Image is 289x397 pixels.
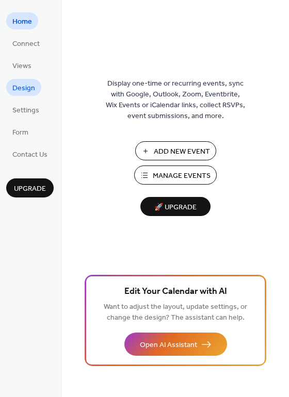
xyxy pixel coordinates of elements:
span: Views [12,61,31,72]
span: 🚀 Upgrade [147,201,204,214]
span: Form [12,127,28,138]
span: Open AI Assistant [140,340,197,351]
button: 🚀 Upgrade [140,197,211,216]
a: Views [6,57,38,74]
button: Manage Events [134,166,217,185]
button: Open AI Assistant [124,333,227,356]
a: Connect [6,35,46,52]
span: Upgrade [14,184,46,194]
span: Settings [12,105,39,116]
button: Add New Event [135,141,216,160]
button: Upgrade [6,178,54,197]
span: Manage Events [153,171,211,181]
span: Connect [12,39,40,49]
span: Add New Event [154,146,210,157]
span: Edit Your Calendar with AI [124,285,227,299]
span: Want to adjust the layout, update settings, or change the design? The assistant can help. [104,300,247,325]
a: Home [6,12,38,29]
a: Settings [6,101,45,118]
span: Display one-time or recurring events, sync with Google, Outlook, Zoom, Eventbrite, Wix Events or ... [106,78,245,122]
a: Design [6,79,41,96]
span: Contact Us [12,150,47,160]
a: Contact Us [6,145,54,162]
a: Form [6,123,35,140]
span: Home [12,16,32,27]
span: Design [12,83,35,94]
